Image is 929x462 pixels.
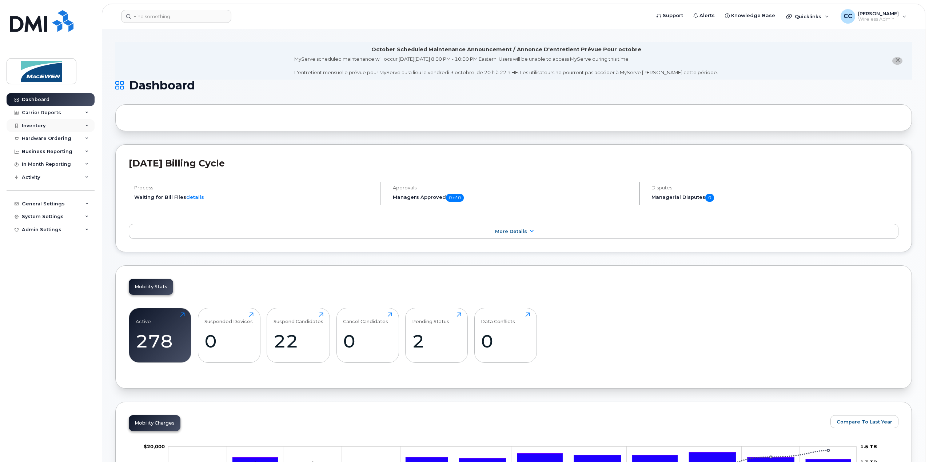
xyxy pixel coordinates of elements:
div: October Scheduled Maintenance Announcement / Annonce D'entretient Prévue Pour octobre [371,46,641,53]
div: 0 [204,330,254,352]
span: 0 [705,194,714,202]
div: 2 [412,330,461,352]
a: Suspended Devices0 [204,312,254,359]
div: MyServe scheduled maintenance will occur [DATE][DATE] 8:00 PM - 10:00 PM Eastern. Users will be u... [294,56,718,76]
div: Data Conflicts [481,312,515,324]
div: 278 [136,330,185,352]
div: 22 [274,330,323,352]
div: Active [136,312,151,324]
button: Compare To Last Year [830,415,898,428]
a: Pending Status2 [412,312,461,359]
div: Suspend Candidates [274,312,323,324]
span: More Details [495,229,527,234]
h4: Process [134,185,374,190]
span: 0 of 0 [446,194,464,202]
h2: [DATE] Billing Cycle [129,158,898,169]
li: Waiting for Bill Files [134,194,374,201]
h4: Approvals [393,185,633,190]
h5: Managerial Disputes [651,194,898,202]
tspan: $20,000 [144,443,165,449]
div: Pending Status [412,312,449,324]
div: 0 [343,330,392,352]
h5: Managers Approved [393,194,633,202]
g: $0 [144,443,165,449]
span: Compare To Last Year [837,418,892,425]
a: Data Conflicts0 [481,312,530,359]
a: details [186,194,204,200]
span: Dashboard [129,80,195,91]
tspan: 1.5 TB [860,443,877,449]
a: Suspend Candidates22 [274,312,323,359]
div: 0 [481,330,530,352]
button: close notification [892,57,902,65]
h4: Disputes [651,185,898,190]
a: Cancel Candidates0 [343,312,392,359]
a: Active278 [136,312,185,359]
div: Cancel Candidates [343,312,388,324]
div: Suspended Devices [204,312,253,324]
